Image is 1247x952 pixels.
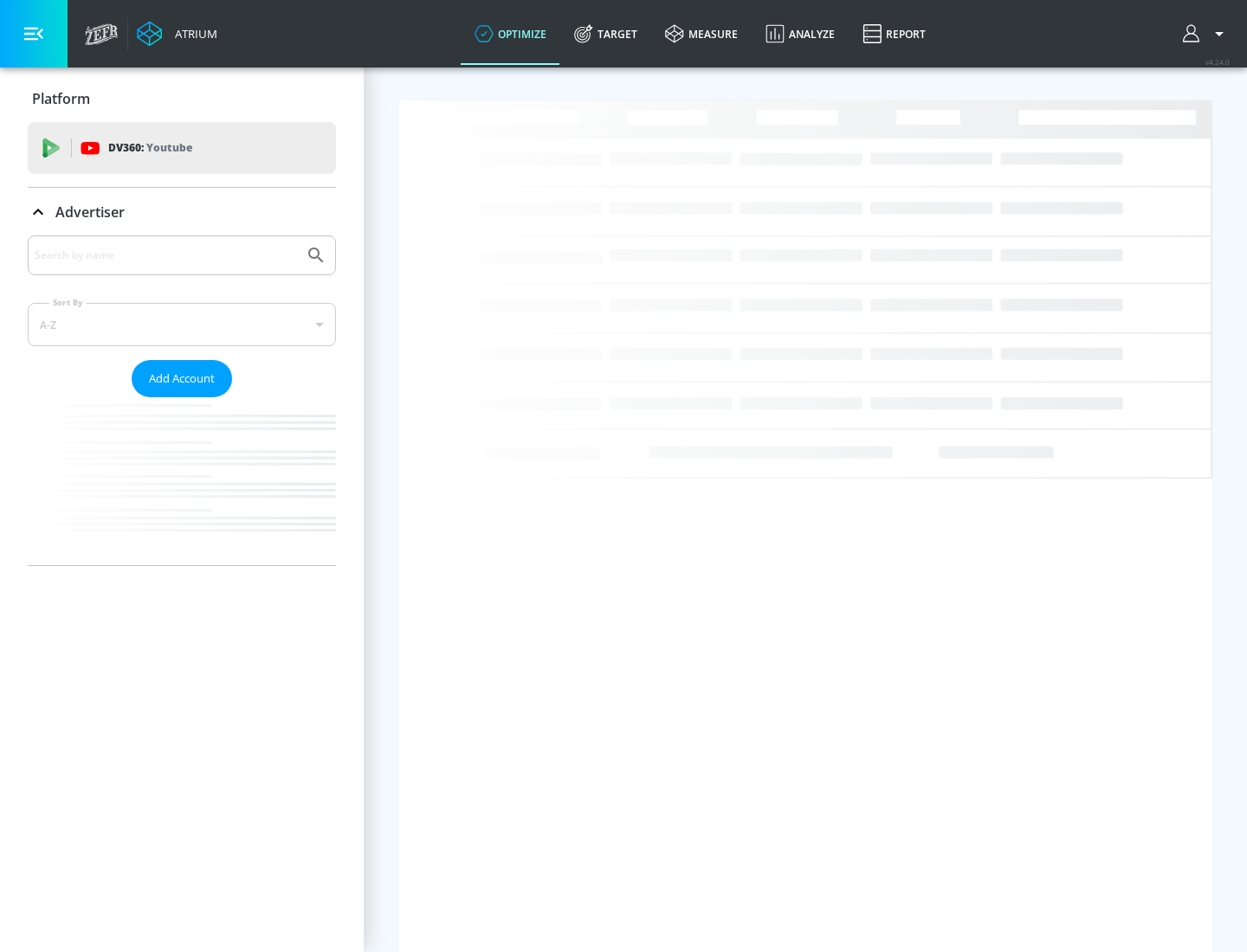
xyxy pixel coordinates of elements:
a: optimize [461,3,560,65]
div: A-Z [28,303,336,346]
div: Advertiser [28,235,336,565]
span: Add Account [149,369,215,389]
p: Platform [32,89,90,108]
nav: list of Advertiser [28,397,336,565]
span: v 4.24.0 [1205,57,1230,67]
div: Atrium [168,26,217,42]
input: Search by name [35,244,297,267]
div: DV360: Youtube [28,122,336,174]
div: Advertiser [28,188,336,236]
button: Add Account [132,360,232,397]
a: Report [849,3,940,65]
p: Advertiser [55,203,125,222]
p: Youtube [146,138,192,157]
div: Platform [28,74,336,123]
a: Target [560,3,651,65]
a: Analyze [752,3,849,65]
p: DV360: [108,138,192,158]
a: measure [651,3,752,65]
label: Sort By [49,297,87,308]
a: Atrium [137,21,217,47]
